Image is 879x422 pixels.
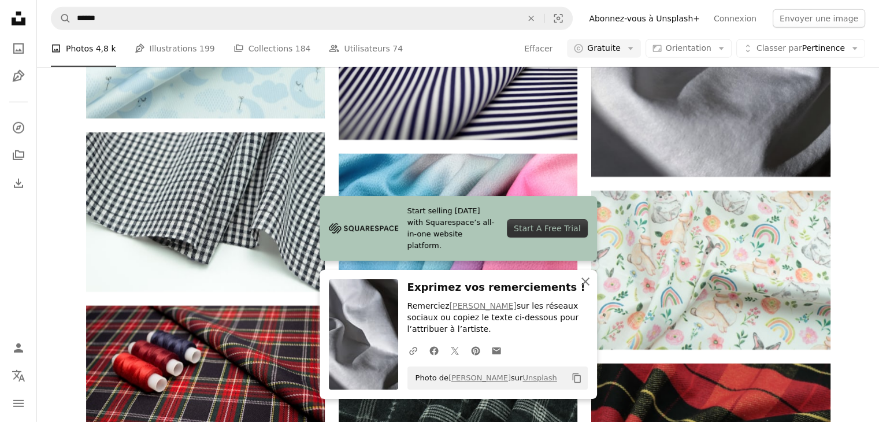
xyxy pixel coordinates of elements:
button: Gratuite [567,39,641,58]
form: Rechercher des visuels sur tout le site [51,7,573,30]
button: Classer parPertinence [736,39,865,58]
button: Copier dans le presse-papier [567,368,587,388]
a: Explorer [7,116,30,139]
button: Effacer [518,8,544,29]
a: Textile floral blanc, rose et vert [591,265,830,275]
a: Abonnez-vous à Unsplash+ [582,9,707,28]
a: Connexion / S’inscrire [7,336,30,360]
img: file-1705255347840-230a6ab5bca9image [329,220,398,237]
a: textile à carreaux noir et blanc [339,401,577,412]
a: fil rouge et blanc sur textile à carreaux rouge et blanc [86,380,325,390]
span: Classer par [756,43,802,53]
div: Start A Free Trial [507,219,587,238]
a: Partagez-leTwitter [444,339,465,362]
a: Accueil — Unsplash [7,7,30,32]
button: Orientation [646,39,732,58]
a: Partager par mail [486,339,507,362]
a: Collections [7,144,30,167]
a: Connexion [707,9,763,28]
h3: Exprimez vos remerciements ! [407,279,588,296]
a: Historique de téléchargement [7,172,30,195]
img: Textile rose près du textile blanc [339,154,577,313]
button: Rechercher sur Unsplash [51,8,71,29]
a: Photos [7,37,30,60]
a: Utilisateurs 74 [329,30,403,67]
span: Gratuite [587,43,621,54]
img: Textile floral blanc, rose et vert [591,191,830,350]
a: Partagez-lePinterest [465,339,486,362]
span: Pertinence [756,43,845,54]
button: Recherche de visuels [544,8,572,29]
span: 74 [392,42,403,55]
a: textile à carreaux noir et blanc [86,206,325,217]
button: Menu [7,392,30,415]
button: Envoyer une image [773,9,865,28]
a: Start selling [DATE] with Squarespace’s all-in-one website platform.Start A Free Trial [320,196,597,261]
a: Illustrations [7,65,30,88]
span: Photo de sur [410,369,557,387]
a: Unsplash [522,373,557,382]
span: 184 [295,42,311,55]
a: [PERSON_NAME] [448,373,511,382]
img: textile à carreaux noir et blanc [86,132,325,291]
a: Partagez-leFacebook [424,339,444,362]
button: Effacer [524,39,553,58]
a: Collections 184 [233,30,311,67]
p: Remerciez sur les réseaux sociaux ou copiez le texte ci-dessous pour l’attribuer à l’artiste. [407,301,588,335]
a: Illustrations 199 [135,30,215,67]
span: Orientation [666,43,711,53]
span: Start selling [DATE] with Squarespace’s all-in-one website platform. [407,205,498,251]
a: [PERSON_NAME] [449,301,516,310]
span: 199 [199,42,215,55]
button: Langue [7,364,30,387]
